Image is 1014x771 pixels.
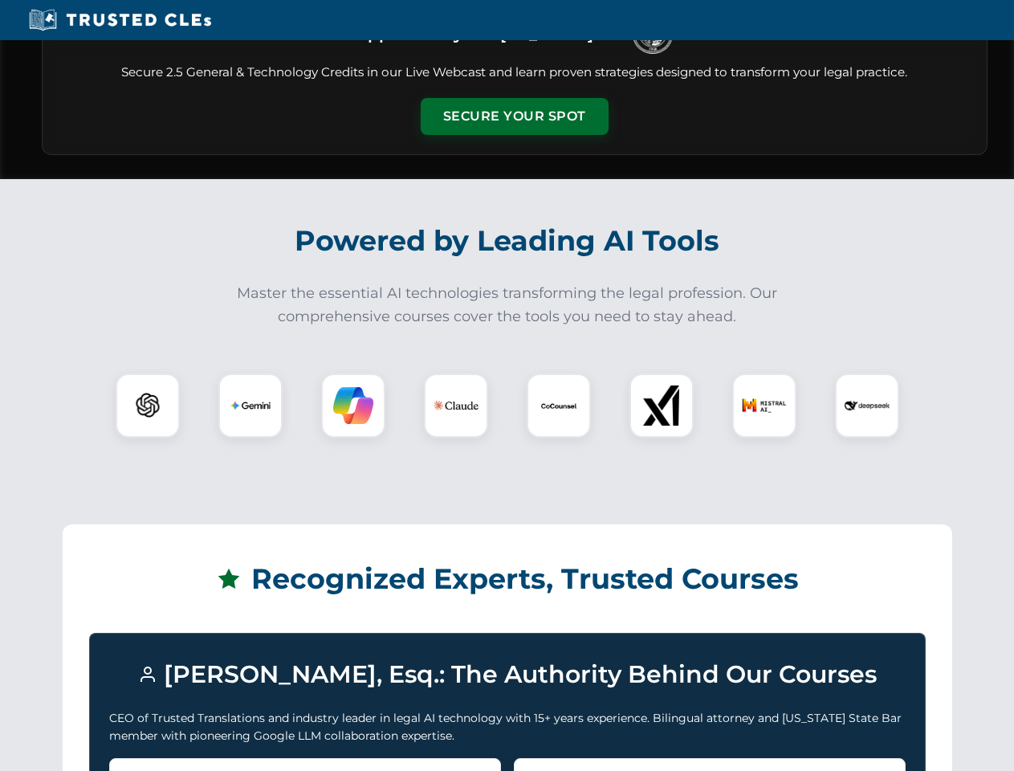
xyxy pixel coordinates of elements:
[742,383,787,428] img: Mistral AI Logo
[434,383,478,428] img: Claude Logo
[124,382,171,429] img: ChatGPT Logo
[116,373,180,438] div: ChatGPT
[835,373,899,438] div: DeepSeek
[629,373,694,438] div: xAI
[527,373,591,438] div: CoCounsel
[845,383,890,428] img: DeepSeek Logo
[62,63,967,82] p: Secure 2.5 General & Technology Credits in our Live Webcast and learn proven strategies designed ...
[333,385,373,426] img: Copilot Logo
[539,385,579,426] img: CoCounsel Logo
[89,551,926,607] h2: Recognized Experts, Trusted Courses
[230,385,271,426] img: Gemini Logo
[732,373,796,438] div: Mistral AI
[641,385,682,426] img: xAI Logo
[421,98,609,135] button: Secure Your Spot
[424,373,488,438] div: Claude
[109,709,906,745] p: CEO of Trusted Translations and industry leader in legal AI technology with 15+ years experience....
[24,8,216,32] img: Trusted CLEs
[321,373,385,438] div: Copilot
[226,282,788,328] p: Master the essential AI technologies transforming the legal profession. Our comprehensive courses...
[218,373,283,438] div: Gemini
[63,213,952,269] h2: Powered by Leading AI Tools
[109,653,906,696] h3: [PERSON_NAME], Esq.: The Authority Behind Our Courses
